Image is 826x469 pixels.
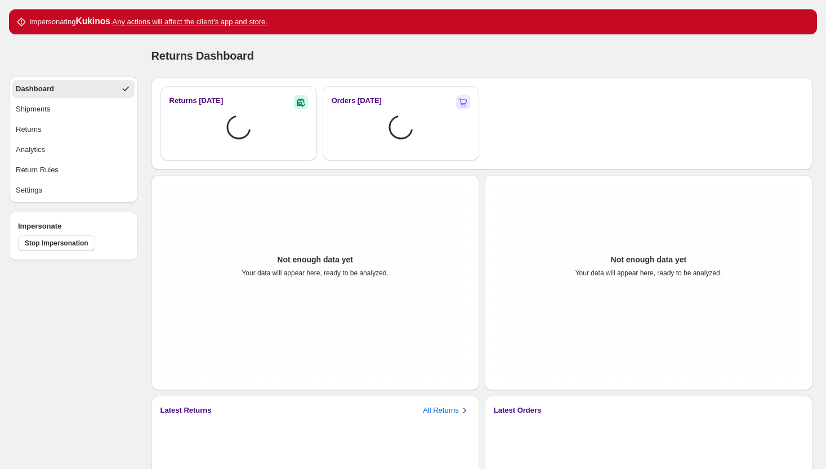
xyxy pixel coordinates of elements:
div: Returns [16,124,42,135]
div: Analytics [16,144,45,155]
button: Return Rules [12,161,135,179]
strong: Kukinos [75,16,110,26]
div: Dashboard [16,83,54,95]
h4: Impersonate [18,221,129,232]
h3: Latest Orders [494,405,542,416]
button: Analytics [12,141,135,159]
button: All Returns [423,405,470,416]
span: Returns Dashboard [151,50,254,62]
button: Returns [12,120,135,139]
span: Stop Impersonation [25,239,88,248]
p: All Returns [423,405,459,416]
button: Dashboard [12,80,135,98]
button: Settings [12,181,135,199]
button: Stop Impersonation [18,235,95,251]
div: Settings [16,185,42,196]
button: Shipments [12,100,135,118]
div: Return Rules [16,164,59,176]
h3: Latest Returns [160,405,212,416]
h3: Returns [DATE] [169,95,224,106]
h2: Orders [DATE] [332,95,382,106]
div: Shipments [16,104,50,115]
p: Impersonating . [29,16,267,28]
u: Any actions will affect the client's app and store. [113,17,267,26]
